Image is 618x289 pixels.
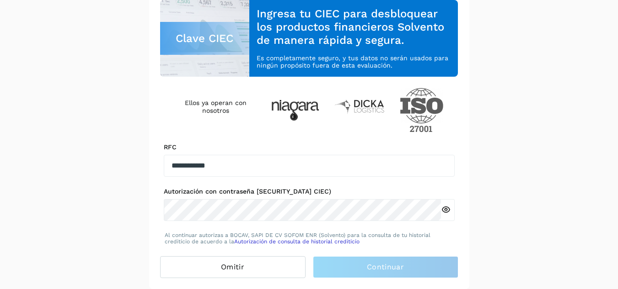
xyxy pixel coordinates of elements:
p: Es completamente seguro, y tus datos no serán usados para ningún propósito fuera de esta evaluación. [257,54,451,70]
img: ISO [400,88,444,132]
button: Continuar [313,256,458,278]
span: Continuar [367,262,404,272]
button: Omitir [160,256,306,278]
a: Autorización de consulta de historial crediticio [234,238,360,245]
label: RFC [164,143,455,151]
h4: Ellos ya operan con nosotros [175,99,257,115]
p: Al continuar autorizas a BOCAV, SAPI DE CV SOFOM ENR (Solvento) para la consulta de tu historial ... [165,232,454,245]
div: Clave CIEC [160,22,250,55]
img: Niagara [271,100,319,121]
h3: Ingresa tu CIEC para desbloquear los productos financieros Solvento de manera rápida y segura. [257,7,451,47]
span: Omitir [221,262,244,272]
img: Dicka logistics [334,99,385,114]
label: Autorización con contraseña [SECURITY_DATA] CIEC) [164,188,455,195]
